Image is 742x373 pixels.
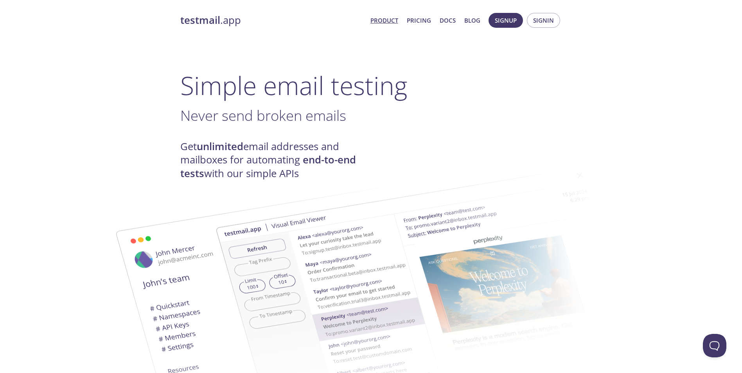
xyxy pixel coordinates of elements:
[533,15,554,25] span: Signin
[495,15,517,25] span: Signup
[180,140,371,180] h4: Get email addresses and mailboxes for automating with our simple APIs
[180,106,346,125] span: Never send broken emails
[703,334,726,357] iframe: Help Scout Beacon - Open
[464,15,480,25] a: Blog
[180,70,562,100] h1: Simple email testing
[440,15,456,25] a: Docs
[370,15,398,25] a: Product
[180,14,364,27] a: testmail.app
[197,140,243,153] strong: unlimited
[527,13,560,28] button: Signin
[489,13,523,28] button: Signup
[407,15,431,25] a: Pricing
[180,153,356,180] strong: end-to-end tests
[180,13,220,27] strong: testmail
